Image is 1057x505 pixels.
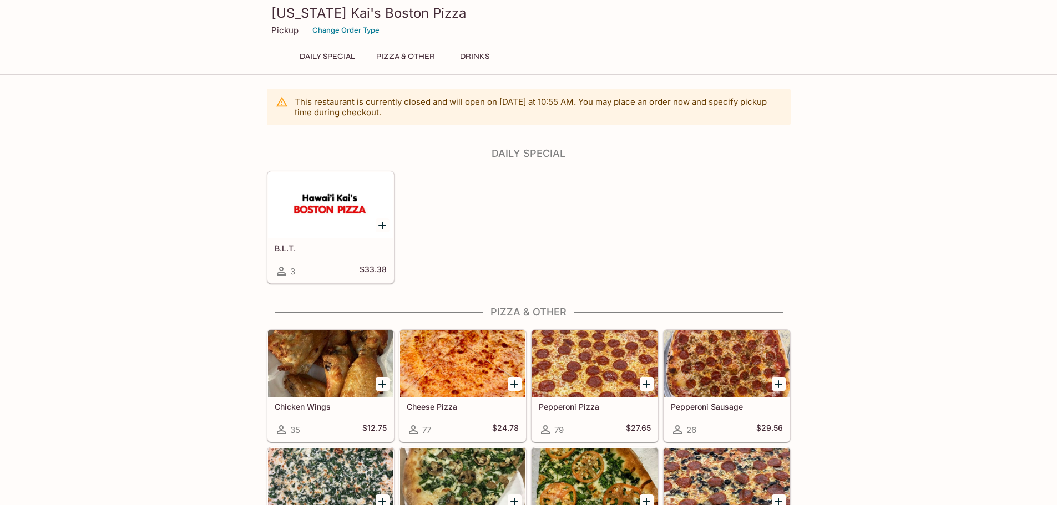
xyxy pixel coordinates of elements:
[554,425,564,435] span: 79
[275,402,387,411] h5: Chicken Wings
[664,330,790,397] div: Pepperoni Sausage
[360,264,387,278] h5: $33.38
[307,22,385,39] button: Change Order Type
[267,171,394,283] a: B.L.T.3$33.38
[268,172,393,238] div: B.L.T.
[640,377,654,391] button: Add Pepperoni Pizza
[267,306,791,318] h4: Pizza & Other
[407,402,519,411] h5: Cheese Pizza
[539,402,651,411] h5: Pepperoni Pizza
[267,147,791,160] h4: Daily Special
[275,243,387,253] h5: B.L.T.
[671,402,783,411] h5: Pepperoni Sausage
[376,377,390,391] button: Add Chicken Wings
[450,49,500,64] button: Drinks
[370,49,441,64] button: Pizza & Other
[532,330,658,442] a: Pepperoni Pizza79$27.65
[508,377,522,391] button: Add Cheese Pizza
[626,423,651,436] h5: $27.65
[290,425,300,435] span: 35
[295,96,782,118] p: This restaurant is currently closed and will open on [DATE] at 10:55 AM . You may place an order ...
[271,25,299,35] p: Pickup
[772,377,786,391] button: Add Pepperoni Sausage
[400,330,525,397] div: Cheese Pizza
[664,330,790,442] a: Pepperoni Sausage26$29.56
[492,423,519,436] h5: $24.78
[756,423,783,436] h5: $29.56
[294,49,361,64] button: Daily Special
[399,330,526,442] a: Cheese Pizza77$24.78
[422,425,431,435] span: 77
[271,4,786,22] h3: [US_STATE] Kai's Boston Pizza
[686,425,696,435] span: 26
[362,423,387,436] h5: $12.75
[376,218,390,232] button: Add B.L.T.
[268,330,393,397] div: Chicken Wings
[532,330,658,397] div: Pepperoni Pizza
[267,330,394,442] a: Chicken Wings35$12.75
[290,266,295,277] span: 3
